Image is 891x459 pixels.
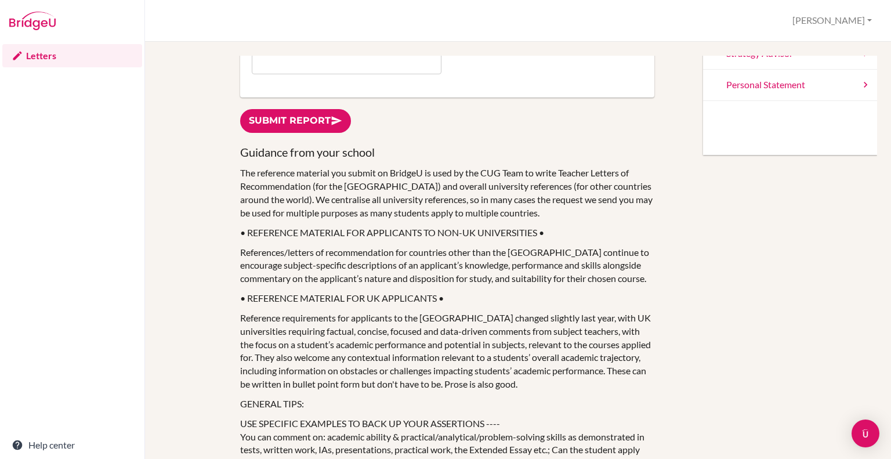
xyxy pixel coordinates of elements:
[787,10,877,31] button: [PERSON_NAME]
[240,246,654,286] p: References/letters of recommendation for countries other than the [GEOGRAPHIC_DATA] continue to e...
[2,44,142,67] a: Letters
[240,144,654,160] h3: Guidance from your school
[240,312,654,391] p: Reference requirements for applicants to the [GEOGRAPHIC_DATA] changed slightly last year, with U...
[9,12,56,30] img: Bridge-U
[240,226,654,240] p: • REFERENCE MATERIAL FOR APPLICANTS TO NON-UK UNIVERSITIES •
[240,167,654,219] p: The reference material you submit on BridgeU is used by the CUG Team to write Teacher Letters of ...
[240,292,654,305] p: • REFERENCE MATERIAL FOR UK APPLICANTS •
[2,433,142,457] a: Help center
[240,397,654,411] p: GENERAL TIPS:
[703,70,877,101] a: Personal Statement
[852,420,879,447] div: Open Intercom Messenger
[240,109,351,133] a: Submit report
